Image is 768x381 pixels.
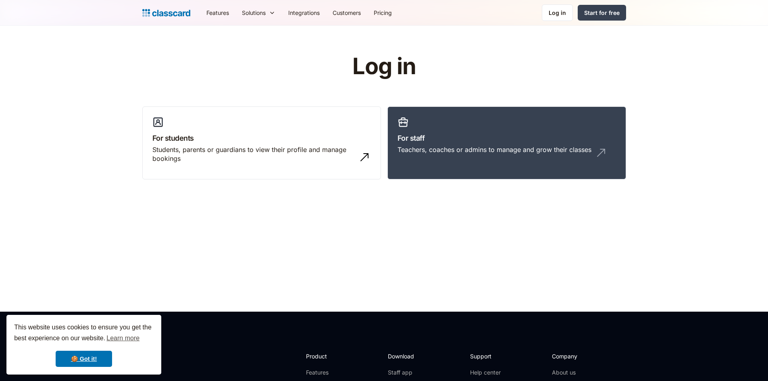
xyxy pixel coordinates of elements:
[56,351,112,367] a: dismiss cookie message
[387,106,626,180] a: For staffTeachers, coaches or admins to manage and grow their classes
[470,352,503,360] h2: Support
[578,5,626,21] a: Start for free
[6,315,161,375] div: cookieconsent
[142,7,190,19] a: Logo
[552,369,606,377] a: About us
[142,106,381,180] a: For studentsStudents, parents or guardians to view their profile and manage bookings
[549,8,566,17] div: Log in
[242,8,266,17] div: Solutions
[388,369,421,377] a: Staff app
[306,352,349,360] h2: Product
[200,4,235,22] a: Features
[388,352,421,360] h2: Download
[542,4,573,21] a: Log in
[306,369,349,377] a: Features
[367,4,398,22] a: Pricing
[326,4,367,22] a: Customers
[552,352,606,360] h2: Company
[282,4,326,22] a: Integrations
[256,54,512,79] h1: Log in
[105,332,141,344] a: learn more about cookies
[470,369,503,377] a: Help center
[152,145,355,163] div: Students, parents or guardians to view their profile and manage bookings
[14,323,154,344] span: This website uses cookies to ensure you get the best experience on our website.
[398,133,616,144] h3: For staff
[152,133,371,144] h3: For students
[235,4,282,22] div: Solutions
[584,8,620,17] div: Start for free
[398,145,591,154] div: Teachers, coaches or admins to manage and grow their classes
